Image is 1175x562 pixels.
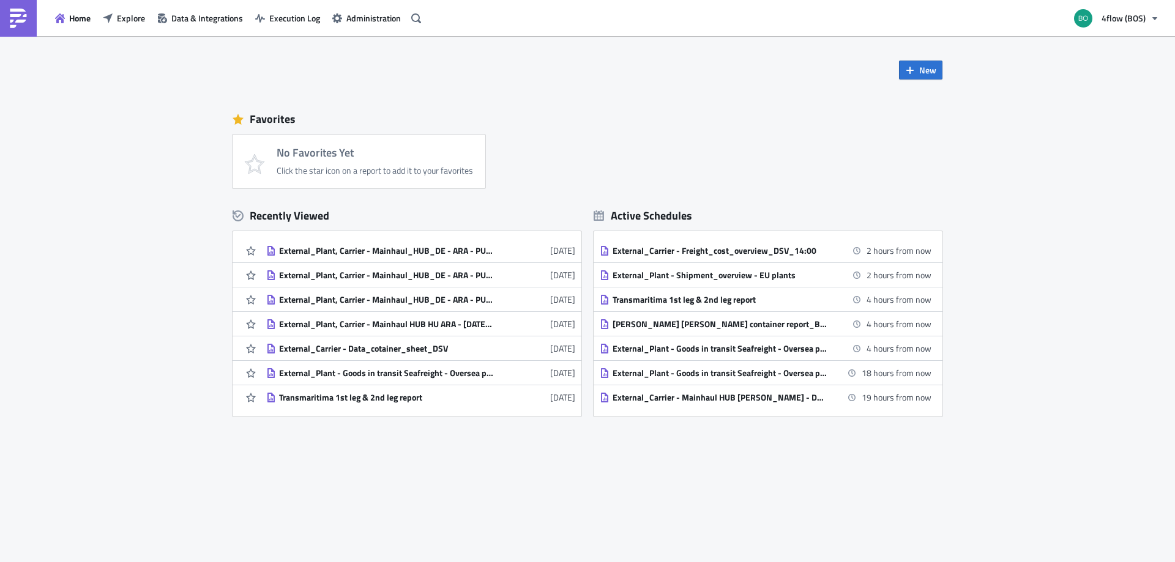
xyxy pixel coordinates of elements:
a: External_Plant, Carrier - Mainhaul_HUB_DE - ARA - PU [DATE] - DEL [DATE][DATE] [266,238,575,262]
div: External_Plant, Carrier - Mainhaul_HUB_DE - ARA - PU [DATE] - DEL [DATE] [279,245,493,256]
a: External_Plant, Carrier - Mainhaul_HUB_DE - ARA - PU [DATE] - DEL [DATE][DATE] [266,263,575,287]
time: 2025-09-01 14:30 [867,268,931,281]
div: External_Plant - Goods in transit Seafreight - Oversea plants_IRA [613,343,827,354]
div: External_Plant, Carrier - Mainhaul HUB HU ARA - [DATE] GW [279,319,493,330]
div: Active Schedules [594,209,692,223]
button: Administration [326,9,407,28]
button: 4flow (BOS) [1067,5,1166,32]
a: External_Carrier - Mainhaul HUB [PERSON_NAME] - Daily GW19 hours from now [600,385,931,409]
button: New [899,61,942,79]
time: 2025-08-12T12:20:09Z [550,391,575,404]
span: Explore [117,12,145,24]
a: Transmaritima 1st leg & 2nd leg report[DATE] [266,385,575,409]
a: External_Carrier - Freight_cost_overview_DSV_14:002 hours from now [600,238,931,262]
a: External_Plant - Goods in transit Seafreight - Oversea plants18 hours from now [600,361,931,385]
a: External_Plant - Goods in transit Seafreight - Oversea plants_IRA4 hours from now [600,336,931,360]
div: External_Carrier - Mainhaul HUB [PERSON_NAME] - Daily GW [613,392,827,403]
span: New [919,64,936,76]
div: External_Carrier - Data_cotainer_sheet_DSV [279,343,493,354]
button: Home [49,9,97,28]
img: Avatar [1073,8,1094,29]
span: 4flow (BOS) [1102,12,1146,24]
time: 2025-08-22T12:36:48Z [550,268,575,281]
a: External_Carrier - Data_cotainer_sheet_DSV[DATE] [266,336,575,360]
a: External_Plant - Shipment_overview - EU plants2 hours from now [600,263,931,287]
div: Click the star icon on a report to add it to your favorites [277,165,473,176]
div: Recently Viewed [233,207,581,225]
div: External_Plant - Goods in transit Seafreight - Oversea plants [613,368,827,379]
a: Transmaritima 1st leg & 2nd leg report4 hours from now [600,287,931,311]
div: Transmaritima 1st leg & 2nd leg report [279,392,493,403]
div: External_Carrier - Freight_cost_overview_DSV_14:00 [613,245,827,256]
span: Data & Integrations [171,12,243,24]
img: PushMetrics [9,9,28,28]
time: 2025-09-01 14:00 [867,244,931,257]
div: External_Plant - Shipment_overview - EU plants [613,270,827,281]
time: 2025-08-22T12:36:18Z [550,293,575,306]
div: Favorites [233,110,942,128]
time: 2025-09-01 16:00 [867,293,931,306]
h4: No Favorites Yet [277,147,473,159]
time: 2025-08-22T12:37:18Z [550,244,575,257]
div: [PERSON_NAME] [PERSON_NAME] container report_BOS IRA [613,319,827,330]
time: 2025-09-01 16:00 [867,317,931,330]
button: Execution Log [249,9,326,28]
span: Home [69,12,91,24]
div: External_Plant, Carrier - Mainhaul_HUB_DE - ARA - PU [DATE] - DEL [DATE] [279,294,493,305]
button: Explore [97,9,151,28]
time: 2025-09-01 16:15 [867,342,931,355]
a: External_Plant, Carrier - Mainhaul HUB HU ARA - [DATE] GW[DATE] [266,312,575,336]
a: External_Plant, Carrier - Mainhaul_HUB_DE - ARA - PU [DATE] - DEL [DATE][DATE] [266,287,575,311]
time: 2025-08-19T10:27:35Z [550,366,575,379]
div: External_Plant, Carrier - Mainhaul_HUB_DE - ARA - PU [DATE] - DEL [DATE] [279,270,493,281]
time: 2025-08-21T08:29:26Z [550,342,575,355]
div: External_Plant - Goods in transit Seafreight - Oversea plants_IRA [279,368,493,379]
time: 2025-09-02 06:00 [862,366,931,379]
div: Transmaritima 1st leg & 2nd leg report [613,294,827,305]
time: 2025-09-02 07:30 [862,391,931,404]
button: Data & Integrations [151,9,249,28]
a: [PERSON_NAME] [PERSON_NAME] container report_BOS IRA4 hours from now [600,312,931,336]
a: External_Plant - Goods in transit Seafreight - Oversea plants_IRA[DATE] [266,361,575,385]
time: 2025-08-22T12:35:08Z [550,317,575,330]
span: Administration [346,12,401,24]
span: Execution Log [269,12,320,24]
